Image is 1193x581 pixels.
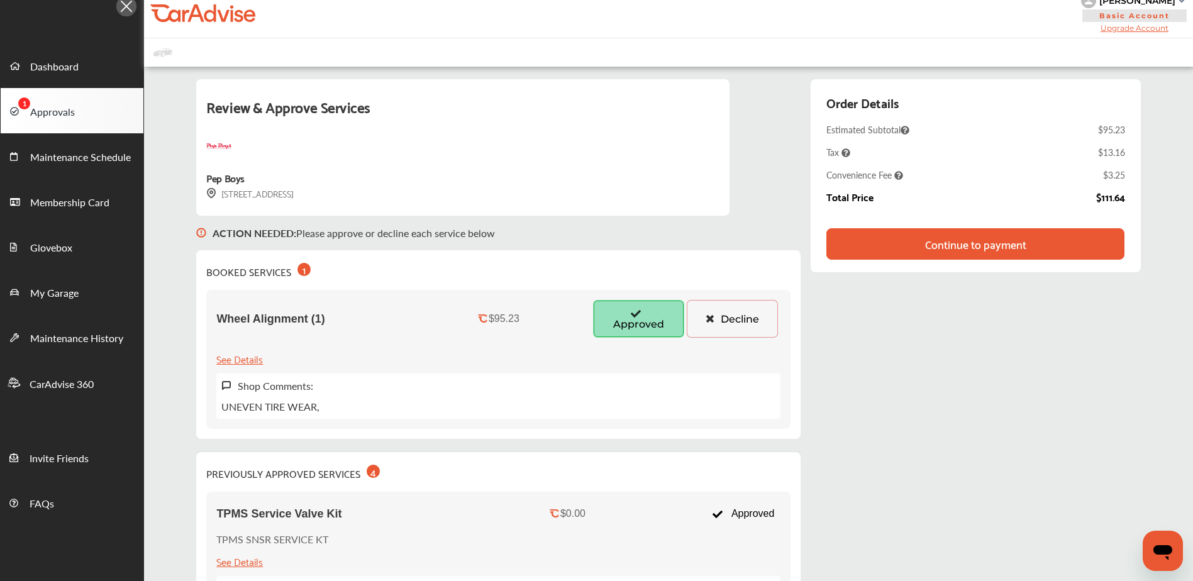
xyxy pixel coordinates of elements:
span: Invite Friends [30,451,89,467]
span: Maintenance Schedule [30,150,131,166]
div: Pep Boys [206,169,244,186]
img: svg+xml;base64,PHN2ZyB3aWR0aD0iMTYiIGhlaWdodD0iMTciIHZpZXdCb3g9IjAgMCAxNiAxNyIgZmlsbD0ibm9uZSIgeG... [221,380,231,391]
div: Approved [706,502,780,526]
span: Tax [826,146,850,158]
iframe: Button to launch messaging window [1143,531,1183,571]
div: $95.23 [489,313,519,324]
button: Approved [593,300,684,338]
div: PREVIOUSLY APPROVED SERVICES [206,462,380,482]
img: placeholder_car.fcab19be.svg [153,45,172,60]
div: $95.23 [1098,123,1125,136]
span: Estimated Subtotal [826,123,909,136]
span: Dashboard [30,59,79,75]
img: logo-pepboys.png [206,134,231,159]
span: TPMS Service Valve Kit [216,507,341,521]
a: Glovebox [1,224,143,269]
a: Membership Card [1,179,143,224]
a: Maintenance History [1,314,143,360]
div: $111.64 [1096,191,1125,202]
div: [STREET_ADDRESS] [206,186,294,201]
a: My Garage [1,269,143,314]
div: Review & Approve Services [206,94,719,134]
div: 4 [367,465,380,478]
span: Glovebox [30,240,72,257]
div: $0.00 [560,508,585,519]
div: See Details [216,350,263,367]
div: Order Details [826,92,899,113]
span: My Garage [30,285,79,302]
p: UNEVEN TIRE WEAR, [221,399,319,414]
span: Convenience Fee [826,169,903,181]
span: Wheel Alignment (1) [216,313,325,326]
img: svg+xml;base64,PHN2ZyB3aWR0aD0iMTYiIGhlaWdodD0iMTciIHZpZXdCb3g9IjAgMCAxNiAxNyIgZmlsbD0ibm9uZSIgeG... [206,188,216,199]
div: 1 [297,263,311,276]
span: Upgrade Account [1081,23,1188,33]
span: Basic Account [1082,9,1187,22]
div: $13.16 [1098,146,1125,158]
img: svg+xml;base64,PHN2ZyB3aWR0aD0iMTYiIGhlaWdodD0iMTciIHZpZXdCb3g9IjAgMCAxNiAxNyIgZmlsbD0ibm9uZSIgeG... [196,216,206,250]
span: CarAdvise 360 [30,377,94,393]
b: ACTION NEEDED : [213,226,296,240]
span: Approvals [30,104,75,121]
span: Membership Card [30,195,109,211]
p: TPMS SNSR SERVICE KT [216,532,328,546]
div: BOOKED SERVICES [206,260,311,280]
div: $3.25 [1103,169,1125,181]
p: Please approve or decline each service below [213,226,495,240]
span: FAQs [30,496,54,512]
span: Maintenance History [30,331,123,347]
div: Total Price [826,191,874,202]
div: See Details [216,553,263,570]
a: Approvals [1,88,143,133]
a: Dashboard [1,43,143,88]
div: Continue to payment [925,238,1026,250]
button: Decline [687,300,778,338]
a: Maintenance Schedule [1,133,143,179]
label: Shop Comments: [238,379,313,393]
